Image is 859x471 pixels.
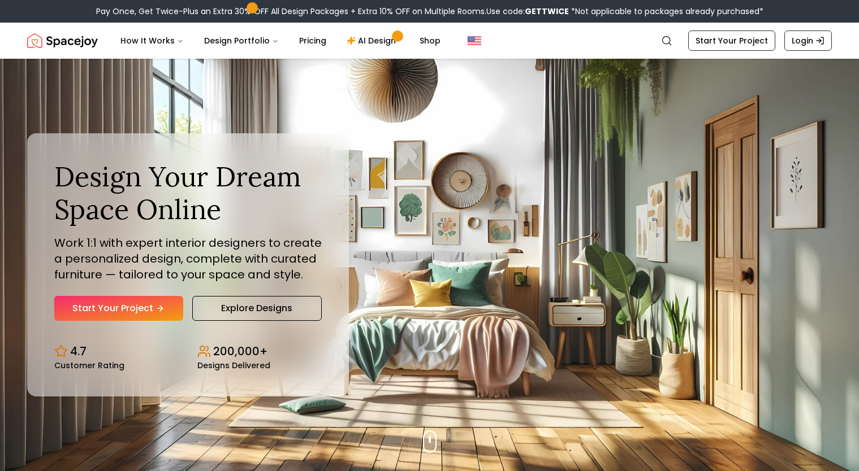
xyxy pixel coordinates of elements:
a: Login [784,30,832,51]
a: Explore Designs [192,296,322,321]
b: GETTWICE [525,6,569,17]
span: *Not applicable to packages already purchased* [569,6,763,17]
a: Start Your Project [688,30,775,51]
p: Work 1:1 with expert interior designers to create a personalized design, complete with curated fu... [54,235,322,282]
span: Use code: [486,6,569,17]
small: Customer Rating [54,361,124,369]
div: Pay Once, Get Twice-Plus an Extra 30% OFF All Design Packages + Extra 10% OFF on Multiple Rooms. [96,6,763,17]
a: Pricing [290,29,335,52]
p: 200,000+ [213,343,267,359]
h1: Design Your Dream Space Online [54,160,322,225]
a: Shop [411,29,450,52]
button: Design Portfolio [195,29,288,52]
a: AI Design [338,29,408,52]
nav: Main [111,29,450,52]
img: United States [468,34,481,47]
nav: Global [27,23,832,59]
div: Design stats [54,334,322,369]
button: How It Works [111,29,193,52]
p: 4.7 [70,343,87,359]
img: Spacejoy Logo [27,29,98,52]
a: Spacejoy [27,29,98,52]
a: Start Your Project [54,296,183,321]
small: Designs Delivered [197,361,270,369]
